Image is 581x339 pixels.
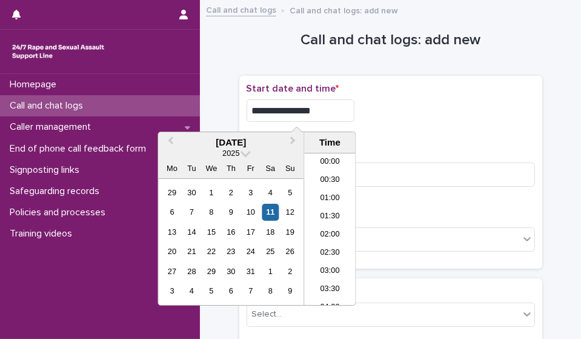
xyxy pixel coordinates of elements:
[252,308,282,321] div: Select...
[242,204,259,221] div: Choose Friday, 10 October 2025
[304,190,356,208] li: 01:00
[203,160,219,176] div: We
[203,204,219,221] div: Choose Wednesday, 8 October 2025
[203,283,219,299] div: Choose Wednesday, 5 November 2025
[5,100,93,112] p: Call and chat logs
[164,263,180,280] div: Choose Monday, 27 October 2025
[164,184,180,201] div: Choose Monday, 29 September 2025
[184,244,200,260] div: Choose Tuesday, 21 October 2025
[5,164,89,176] p: Signposting links
[5,207,115,218] p: Policies and processes
[164,204,180,221] div: Choose Monday, 6 October 2025
[164,160,180,176] div: Mo
[158,137,304,148] div: [DATE]
[282,160,298,176] div: Su
[304,299,356,317] li: 04:00
[5,186,109,197] p: Safeguarding records
[206,2,276,16] a: Call and chat logs
[262,160,279,176] div: Sa
[162,183,300,301] div: month 2025-10
[184,263,200,280] div: Choose Tuesday, 28 October 2025
[262,204,279,221] div: Choose Saturday, 11 October 2025
[262,244,279,260] div: Choose Saturday, 25 October 2025
[282,263,298,280] div: Choose Sunday, 2 November 2025
[5,79,66,90] p: Homepage
[184,184,200,201] div: Choose Tuesday, 30 September 2025
[262,224,279,240] div: Choose Saturday, 18 October 2025
[304,263,356,281] li: 03:00
[242,244,259,260] div: Choose Friday, 24 October 2025
[223,244,239,260] div: Choose Thursday, 23 October 2025
[247,84,339,93] span: Start date and time
[223,263,239,280] div: Choose Thursday, 30 October 2025
[242,224,259,240] div: Choose Friday, 17 October 2025
[10,39,107,64] img: rhQMoQhaT3yELyF149Cw
[282,204,298,221] div: Choose Sunday, 12 October 2025
[223,160,239,176] div: Th
[304,172,356,190] li: 00:30
[164,283,180,299] div: Choose Monday, 3 November 2025
[184,224,200,240] div: Choose Tuesday, 14 October 2025
[242,184,259,201] div: Choose Friday, 3 October 2025
[242,283,259,299] div: Choose Friday, 7 November 2025
[164,244,180,260] div: Choose Monday, 20 October 2025
[5,143,156,155] p: End of phone call feedback form
[304,281,356,299] li: 03:30
[304,226,356,244] li: 02:00
[5,121,101,133] p: Caller management
[304,153,356,172] li: 00:00
[239,32,542,49] h1: Call and chat logs: add new
[203,263,219,280] div: Choose Wednesday, 29 October 2025
[284,133,304,153] button: Next Month
[262,184,279,201] div: Choose Saturday, 4 October 2025
[307,137,352,148] div: Time
[242,263,259,280] div: Choose Friday, 31 October 2025
[203,244,219,260] div: Choose Wednesday, 22 October 2025
[164,224,180,240] div: Choose Monday, 13 October 2025
[223,184,239,201] div: Choose Thursday, 2 October 2025
[282,184,298,201] div: Choose Sunday, 5 October 2025
[282,224,298,240] div: Choose Sunday, 19 October 2025
[262,283,279,299] div: Choose Saturday, 8 November 2025
[304,244,356,263] li: 02:30
[282,283,298,299] div: Choose Sunday, 9 November 2025
[203,184,219,201] div: Choose Wednesday, 1 October 2025
[223,224,239,240] div: Choose Thursday, 16 October 2025
[304,208,356,226] li: 01:30
[159,133,179,153] button: Previous Month
[223,204,239,221] div: Choose Thursday, 9 October 2025
[223,283,239,299] div: Choose Thursday, 6 November 2025
[290,3,398,16] p: Call and chat logs: add new
[203,224,219,240] div: Choose Wednesday, 15 October 2025
[5,228,82,240] p: Training videos
[242,160,259,176] div: Fr
[184,283,200,299] div: Choose Tuesday, 4 November 2025
[184,204,200,221] div: Choose Tuesday, 7 October 2025
[184,160,200,176] div: Tu
[282,244,298,260] div: Choose Sunday, 26 October 2025
[262,263,279,280] div: Choose Saturday, 1 November 2025
[222,149,239,158] span: 2025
